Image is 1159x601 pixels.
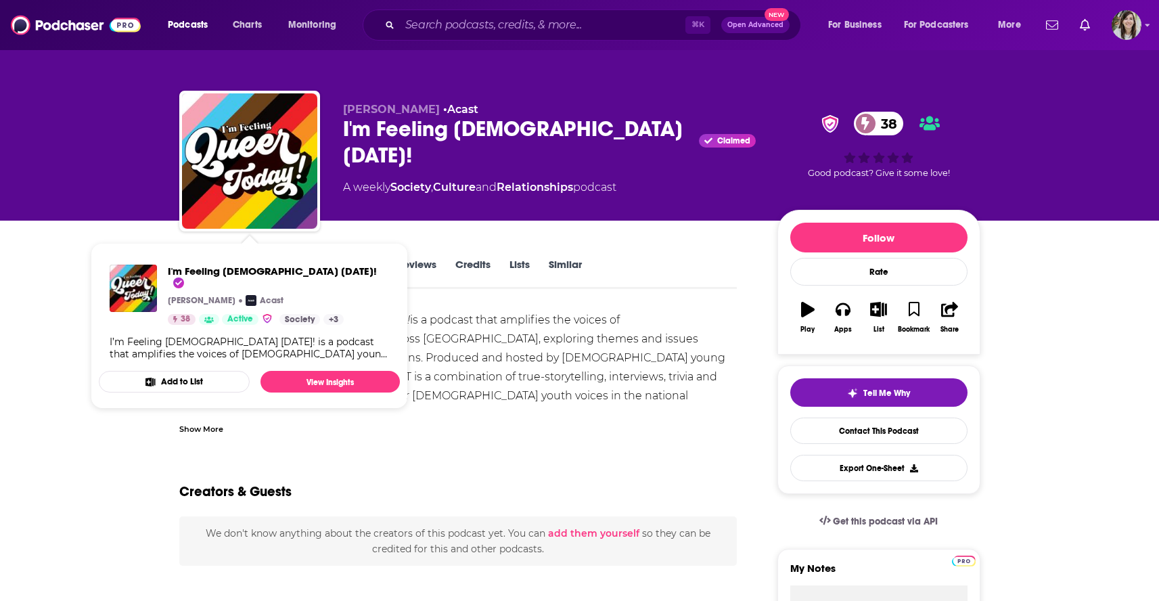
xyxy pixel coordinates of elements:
[1112,10,1141,40] img: User Profile
[279,14,354,36] button: open menu
[179,311,737,481] div: is a podcast that amplifies the voices of [DEMOGRAPHIC_DATA] young people across [GEOGRAPHIC_DATA...
[431,181,433,194] span: ,
[168,265,377,290] span: I'm Feeling [DEMOGRAPHIC_DATA] [DATE]!
[1074,14,1095,37] a: Show notifications dropdown
[1041,14,1064,37] a: Show notifications dropdown
[833,516,938,527] span: Get this podcast via API
[817,115,843,133] img: verified Badge
[455,258,491,289] a: Credits
[952,554,976,566] a: Pro website
[847,388,858,399] img: tell me why sparkle
[260,371,400,393] a: View Insights
[854,112,904,135] a: 38
[549,258,582,289] a: Similar
[861,293,896,342] button: List
[727,22,783,28] span: Open Advanced
[940,326,959,334] div: Share
[433,181,476,194] a: Culture
[99,371,250,393] button: Add to List
[790,455,968,481] button: Export One-Sheet
[873,326,884,334] div: List
[343,179,616,196] div: A weekly podcast
[288,16,336,35] span: Monitoring
[790,258,968,286] div: Rate
[998,16,1021,35] span: More
[260,295,283,306] p: Acast
[262,313,273,324] img: verified Badge
[717,137,750,144] span: Claimed
[790,562,968,585] label: My Notes
[323,314,344,325] a: +3
[896,293,932,342] button: Bookmark
[790,418,968,444] a: Contact This Podcast
[11,12,141,38] img: Podchaser - Follow, Share and Rate Podcasts
[1112,10,1141,40] span: Logged in as devinandrade
[227,313,253,326] span: Active
[224,14,270,36] a: Charts
[476,181,497,194] span: and
[400,14,685,36] input: Search podcasts, credits, & more...
[246,295,256,306] img: Acast
[179,483,292,500] h2: Creators & Guests
[390,181,431,194] a: Society
[181,313,190,326] span: 38
[158,14,225,36] button: open menu
[825,293,861,342] button: Apps
[168,295,235,306] p: [PERSON_NAME]
[834,326,852,334] div: Apps
[828,16,882,35] span: For Business
[497,181,573,194] a: Relationships
[110,336,389,360] div: I’m Feeling [DEMOGRAPHIC_DATA] [DATE]! is a podcast that amplifies the voices of [DEMOGRAPHIC_DAT...
[800,326,815,334] div: Play
[867,112,904,135] span: 38
[988,14,1038,36] button: open menu
[246,295,283,306] a: AcastAcast
[685,16,710,34] span: ⌘ K
[443,103,478,116] span: •
[765,8,789,21] span: New
[819,14,899,36] button: open menu
[168,314,196,325] a: 38
[790,223,968,252] button: Follow
[447,103,478,116] a: Acast
[548,528,639,539] button: add them yourself
[898,326,930,334] div: Bookmark
[904,16,969,35] span: For Podcasters
[233,16,262,35] span: Charts
[863,388,910,399] span: Tell Me Why
[343,103,440,116] span: [PERSON_NAME]
[721,17,790,33] button: Open AdvancedNew
[509,258,530,289] a: Lists
[279,314,320,325] a: Society
[182,93,317,229] img: I'm Feeling Queer Today!
[1112,10,1141,40] button: Show profile menu
[895,14,988,36] button: open menu
[376,9,814,41] div: Search podcasts, credits, & more...
[809,505,949,538] a: Get this podcast via API
[168,265,389,290] a: I'm Feeling Queer Today!
[206,527,710,554] span: We don't know anything about the creators of this podcast yet . You can so they can be credited f...
[790,293,825,342] button: Play
[932,293,967,342] button: Share
[808,168,950,178] span: Good podcast? Give it some love!
[110,265,157,312] img: I'm Feeling Queer Today!
[952,556,976,566] img: Podchaser Pro
[168,16,208,35] span: Podcasts
[397,258,436,289] a: Reviews
[790,378,968,407] button: tell me why sparkleTell Me Why
[222,314,258,325] a: Active
[777,103,980,187] div: verified Badge38Good podcast? Give it some love!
